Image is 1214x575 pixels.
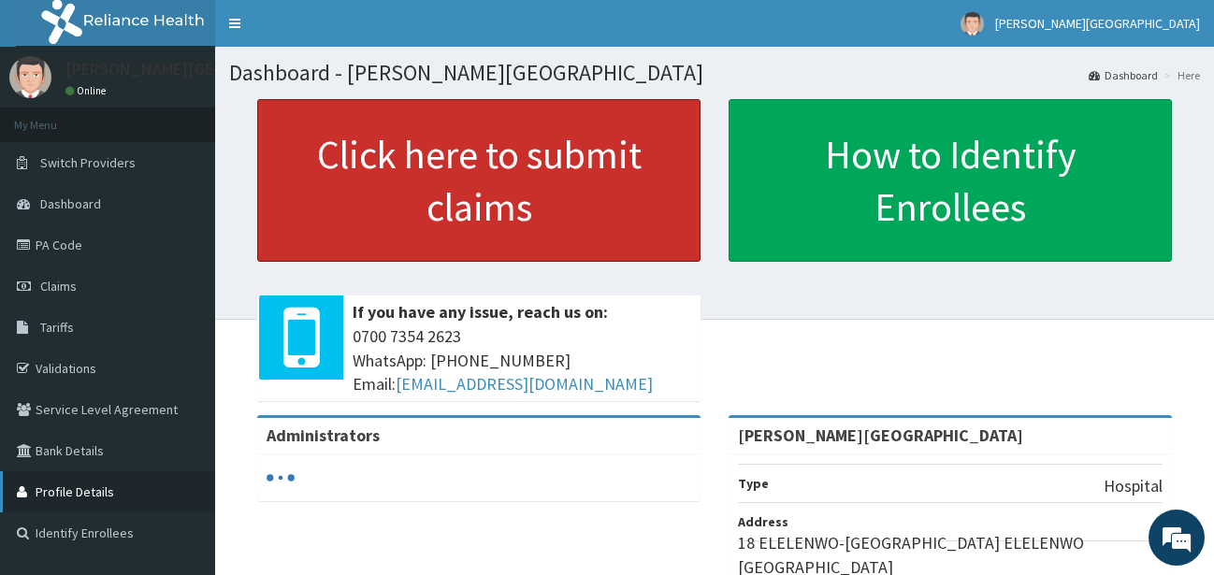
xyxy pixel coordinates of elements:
[995,15,1200,32] span: [PERSON_NAME][GEOGRAPHIC_DATA]
[353,301,608,323] b: If you have any issue, reach us on:
[729,99,1172,262] a: How to Identify Enrollees
[738,424,1023,446] strong: [PERSON_NAME][GEOGRAPHIC_DATA]
[353,324,691,396] span: 0700 7354 2623 WhatsApp: [PHONE_NUMBER] Email:
[40,195,101,212] span: Dashboard
[738,475,769,492] b: Type
[961,12,984,36] img: User Image
[65,84,110,97] a: Online
[1160,67,1200,83] li: Here
[396,373,653,395] a: [EMAIL_ADDRESS][DOMAIN_NAME]
[40,154,136,171] span: Switch Providers
[40,319,74,336] span: Tariffs
[229,61,1200,85] h1: Dashboard - [PERSON_NAME][GEOGRAPHIC_DATA]
[267,424,380,446] b: Administrators
[257,99,701,262] a: Click here to submit claims
[267,464,295,492] svg: audio-loading
[1104,474,1163,498] p: Hospital
[738,513,788,530] b: Address
[40,278,77,295] span: Claims
[1089,67,1158,83] a: Dashboard
[65,61,342,78] p: [PERSON_NAME][GEOGRAPHIC_DATA]
[9,56,51,98] img: User Image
